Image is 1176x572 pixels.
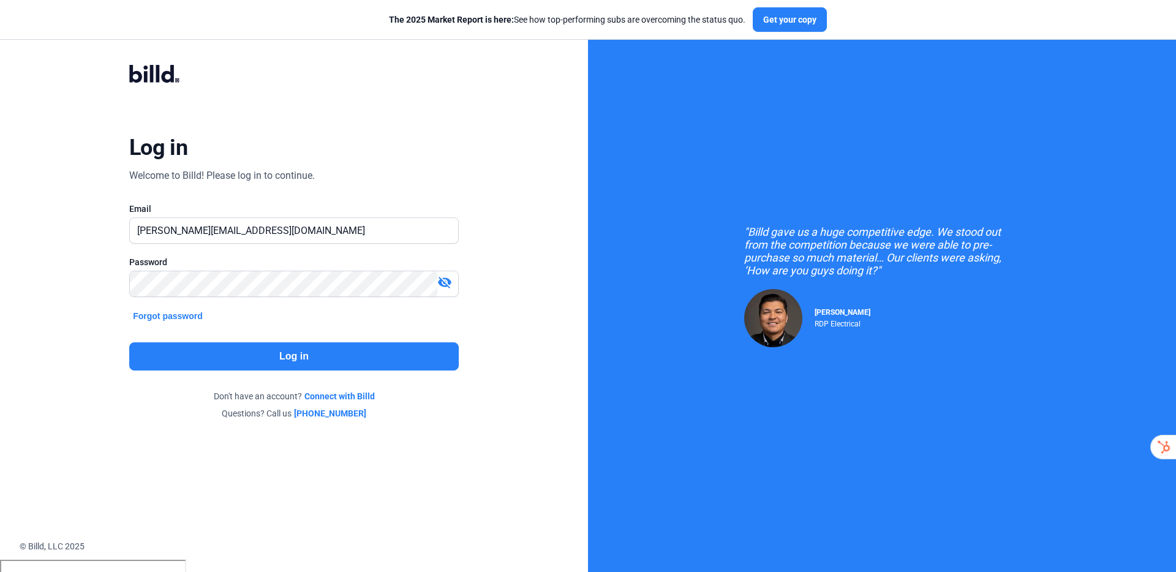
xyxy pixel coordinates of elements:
span: [PERSON_NAME] [815,308,870,317]
button: Forgot password [129,309,206,323]
a: Connect with Billd [304,390,375,402]
div: Questions? Call us [129,407,459,420]
div: "Billd gave us a huge competitive edge. We stood out from the competition because we were able to... [744,225,1020,277]
a: [PHONE_NUMBER] [294,407,366,420]
div: Don't have an account? [129,390,459,402]
div: Log in [129,134,187,161]
button: Get your copy [753,7,827,32]
div: Welcome to Billd! Please log in to continue. [129,168,315,183]
div: RDP Electrical [815,317,870,328]
img: Raul Pacheco [744,289,802,347]
button: Log in [129,342,459,371]
div: Password [129,256,459,268]
div: See how top-performing subs are overcoming the status quo. [389,13,745,26]
span: The 2025 Market Report is here: [389,15,514,24]
div: Email [129,203,459,215]
mat-icon: visibility_off [437,275,452,290]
